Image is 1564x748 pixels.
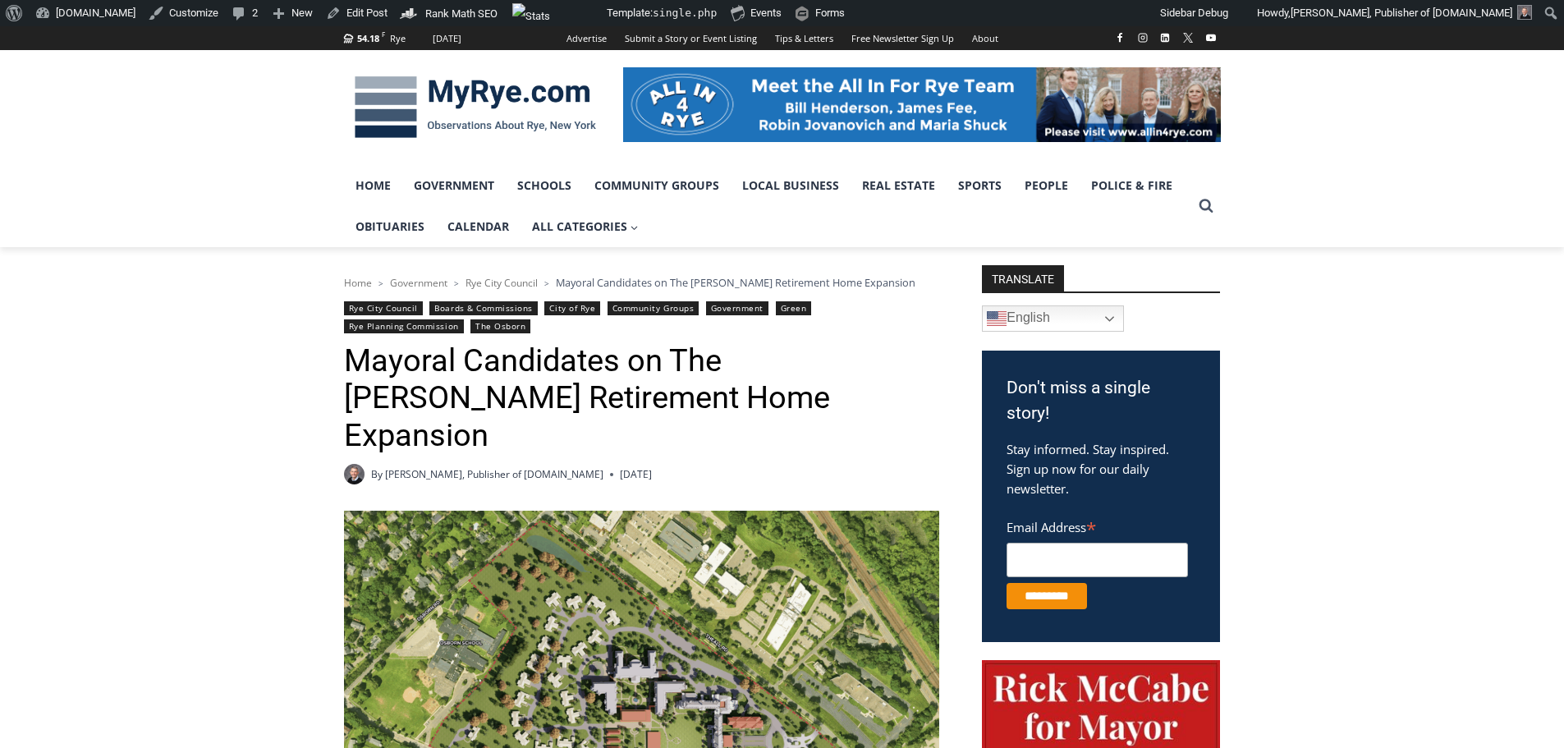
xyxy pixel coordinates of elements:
a: Sports [947,165,1013,206]
a: Rye City Council [466,276,538,290]
a: Real Estate [851,165,947,206]
a: X [1178,28,1198,48]
strong: TRANSLATE [982,265,1064,291]
a: Community Groups [608,301,699,315]
a: Tips & Letters [766,26,842,50]
span: > [454,278,459,289]
span: > [544,278,549,289]
div: [DATE] [433,31,461,46]
span: [PERSON_NAME], Publisher of [DOMAIN_NAME] [1291,7,1512,19]
a: Free Newsletter Sign Up [842,26,963,50]
button: View Search Form [1191,191,1221,221]
a: [PERSON_NAME], Publisher of [DOMAIN_NAME] [385,467,603,481]
a: People [1013,165,1080,206]
a: Government [402,165,506,206]
a: YouTube [1201,28,1221,48]
p: Stay informed. Stay inspired. Sign up now for our daily newsletter. [1007,439,1195,498]
div: Rye [390,31,406,46]
a: Schools [506,165,583,206]
a: Boards & Commissions [429,301,538,315]
a: Police & Fire [1080,165,1184,206]
a: Green [776,301,812,315]
a: The Osborn [470,319,530,333]
a: Obituaries [344,206,436,247]
nav: Breadcrumbs [344,274,939,291]
span: > [378,278,383,289]
h3: Don't miss a single story! [1007,375,1195,427]
span: Mayoral Candidates on The [PERSON_NAME] Retirement Home Expansion [556,275,915,290]
a: Home [344,276,372,290]
span: 54.18 [357,32,379,44]
a: Government [706,301,768,315]
label: Email Address [1007,511,1188,540]
a: Author image [344,464,365,484]
span: By [371,466,383,482]
span: F [382,30,385,39]
img: MyRye.com [344,65,607,150]
img: All in for Rye [623,67,1221,141]
h1: Mayoral Candidates on The [PERSON_NAME] Retirement Home Expansion [344,342,939,455]
a: Calendar [436,206,521,247]
a: Submit a Story or Event Listing [616,26,766,50]
a: Rye City Council [344,301,423,315]
a: Facebook [1110,28,1130,48]
a: Local Business [731,165,851,206]
img: en [987,309,1007,328]
nav: Primary Navigation [344,165,1191,248]
a: Linkedin [1155,28,1175,48]
nav: Secondary Navigation [557,26,1007,50]
a: City of Rye [544,301,600,315]
a: About [963,26,1007,50]
a: Advertise [557,26,616,50]
a: Government [390,276,447,290]
a: Community Groups [583,165,731,206]
a: English [982,305,1124,332]
span: Rank Math SEO [425,7,498,20]
a: Instagram [1133,28,1153,48]
img: Views over 48 hours. Click for more Jetpack Stats. [512,3,604,23]
button: Child menu of All Categories [521,206,650,247]
time: [DATE] [620,466,652,482]
span: single.php [653,7,717,19]
a: Home [344,165,402,206]
a: Rye Planning Commission [344,319,464,333]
